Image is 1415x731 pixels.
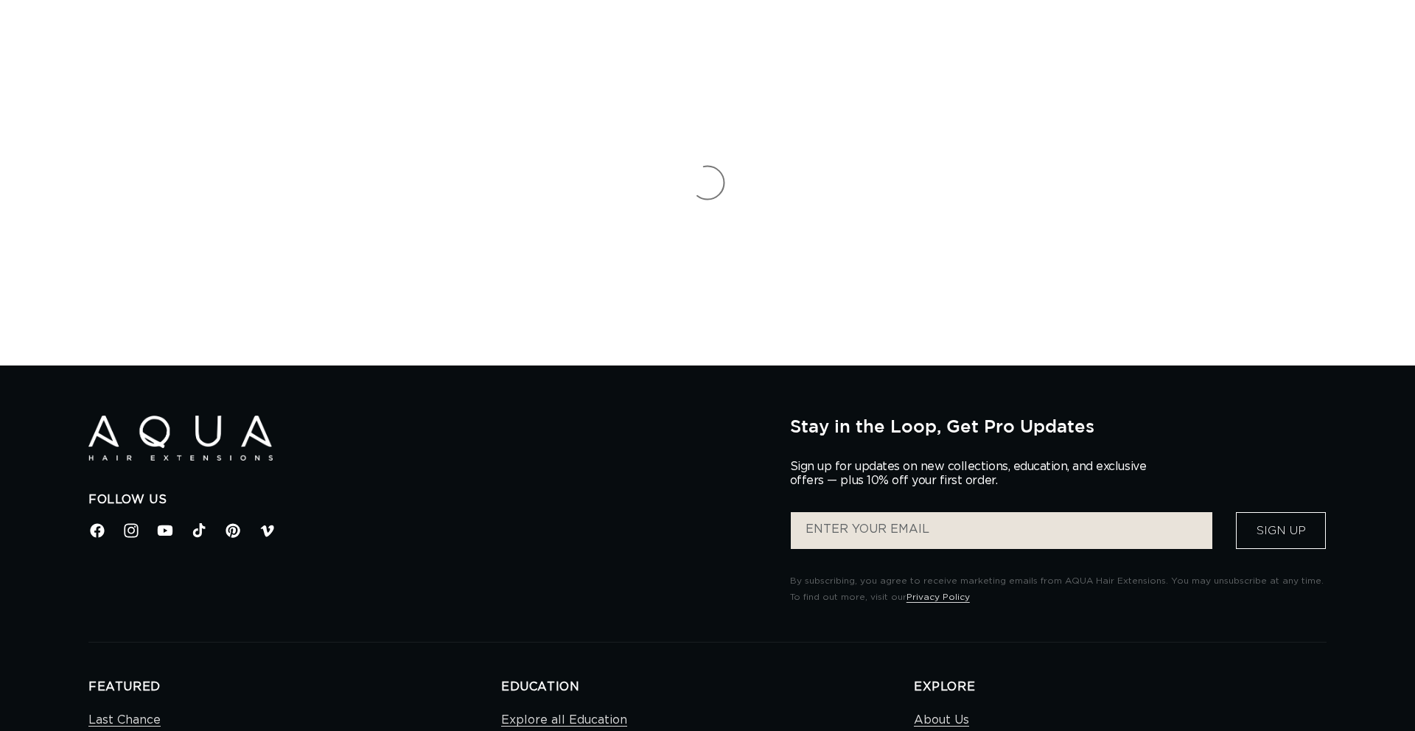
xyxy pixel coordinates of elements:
[790,460,1159,488] p: Sign up for updates on new collections, education, and exclusive offers — plus 10% off your first...
[791,512,1212,549] input: ENTER YOUR EMAIL
[1236,512,1326,549] button: Sign Up
[501,710,627,731] a: Explore all Education
[914,679,1327,695] h2: EXPLORE
[501,679,914,695] h2: EDUCATION
[88,492,768,508] h2: Follow Us
[88,416,273,461] img: Aqua Hair Extensions
[88,679,501,695] h2: FEATURED
[790,416,1327,436] h2: Stay in the Loop, Get Pro Updates
[906,592,970,601] a: Privacy Policy
[790,573,1327,605] p: By subscribing, you agree to receive marketing emails from AQUA Hair Extensions. You may unsubscr...
[88,710,161,731] a: Last Chance
[914,710,969,731] a: About Us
